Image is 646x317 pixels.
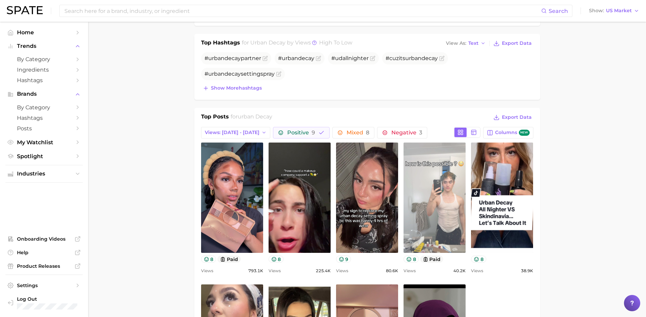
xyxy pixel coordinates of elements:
a: Hashtags [5,75,83,86]
a: Help [5,247,83,258]
img: SPATE [7,6,43,14]
span: decay [298,55,314,61]
span: Show [589,9,604,13]
span: Views [336,267,348,275]
span: Product Releases [17,263,71,269]
button: Brands [5,89,83,99]
button: ShowUS Market [587,6,641,15]
span: Onboarding Videos [17,236,71,242]
span: Views: [DATE] - [DATE] [205,130,259,135]
span: 9 [312,129,315,136]
span: Log Out [17,296,77,302]
span: Views [471,267,483,275]
a: Spotlight [5,151,83,162]
span: high to low [319,39,352,46]
span: Posts [17,125,71,132]
span: 80.6k [386,267,398,275]
button: View AsText [444,39,488,48]
span: by Category [17,56,71,62]
button: Flag as miscategorized or irrelevant [276,71,281,77]
span: #cuzits [386,55,438,61]
span: Columns [495,130,529,136]
a: Hashtags [5,113,83,123]
span: View As [446,41,466,45]
button: Flag as miscategorized or irrelevant [439,56,445,61]
span: Views [404,267,416,275]
a: by Category [5,54,83,64]
span: Settings [17,282,71,288]
span: by Category [17,104,71,111]
span: # partner [204,55,261,61]
span: urban [405,55,422,61]
span: # settingspray [204,71,275,77]
span: Trends [17,43,71,49]
button: Views: [DATE] - [DATE] [201,127,271,138]
span: #udallnighter [331,55,369,61]
button: Columnsnew [483,127,533,138]
span: Positive [287,130,315,135]
span: 225.4k [316,267,331,275]
span: urban [208,55,224,61]
button: 8 [471,256,486,263]
button: 8 [404,256,419,263]
span: decay [422,55,438,61]
span: Views [201,267,213,275]
button: 9 [336,256,351,263]
input: Search here for a brand, industry, or ingredient [64,5,541,17]
span: Home [17,29,71,36]
button: 8 [201,256,216,263]
h1: Top Posts [201,113,229,123]
a: My Watchlist [5,137,83,148]
h2: for by Views [242,39,352,48]
span: 3 [419,129,422,136]
span: Negative [391,130,422,135]
span: # [278,55,314,61]
a: Ingredients [5,64,83,75]
button: Trends [5,41,83,51]
button: Flag as miscategorized or irrelevant [316,56,321,61]
span: urban [208,71,224,77]
button: paid [420,256,444,263]
a: Log out. Currently logged in with e-mail christel.bayle@loreal.com. [5,294,83,312]
span: My Watchlist [17,139,71,146]
button: Export Data [492,39,533,48]
a: Onboarding Videos [5,234,83,244]
button: Industries [5,169,83,179]
a: Home [5,27,83,38]
span: Brands [17,91,71,97]
span: urban decay [238,113,272,120]
button: Flag as miscategorized or irrelevant [262,56,268,61]
button: Flag as miscategorized or irrelevant [370,56,375,61]
span: Help [17,249,71,256]
span: Hashtags [17,77,71,83]
span: Hashtags [17,115,71,121]
span: 793.1k [248,267,263,275]
span: Industries [17,171,71,177]
a: Settings [5,280,83,291]
a: Product Releases [5,261,83,271]
span: decay [224,71,241,77]
button: Export Data [492,113,533,122]
button: paid [217,256,241,263]
span: Views [269,267,281,275]
span: US Market [606,9,632,13]
span: Search [549,8,568,14]
a: Posts [5,123,83,134]
h2: for [231,113,272,123]
span: 38.9k [521,267,533,275]
span: Show more hashtags [211,85,262,91]
span: Text [468,41,478,45]
button: 8 [269,256,284,263]
span: 8 [366,129,369,136]
span: Export Data [502,114,532,120]
span: Ingredients [17,67,71,73]
span: new [519,130,530,136]
span: urban decay [250,39,286,46]
h1: Top Hashtags [201,39,240,48]
button: Show morehashtags [201,83,263,93]
span: decay [224,55,241,61]
span: urban [282,55,298,61]
a: by Category [5,102,83,113]
span: Spotlight [17,153,71,160]
span: Mixed [347,130,369,135]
